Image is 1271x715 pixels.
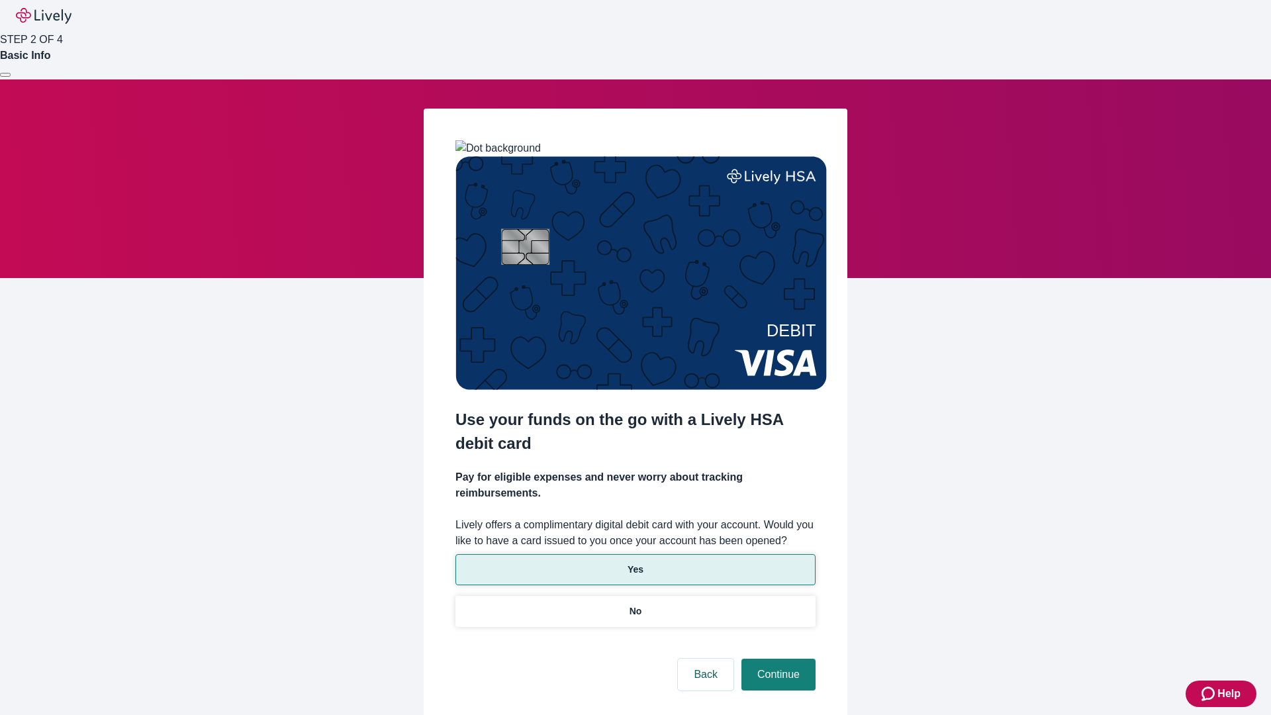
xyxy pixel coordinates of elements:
[630,604,642,618] p: No
[1201,686,1217,702] svg: Zendesk support icon
[1186,681,1256,707] button: Zendesk support iconHelp
[1217,686,1241,702] span: Help
[455,554,816,585] button: Yes
[455,517,816,549] label: Lively offers a complimentary digital debit card with your account. Would you like to have a card...
[455,156,827,390] img: Debit card
[455,469,816,501] h4: Pay for eligible expenses and never worry about tracking reimbursements.
[455,596,816,627] button: No
[678,659,733,691] button: Back
[455,408,816,455] h2: Use your funds on the go with a Lively HSA debit card
[16,8,71,24] img: Lively
[455,140,541,156] img: Dot background
[628,563,643,577] p: Yes
[741,659,816,691] button: Continue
